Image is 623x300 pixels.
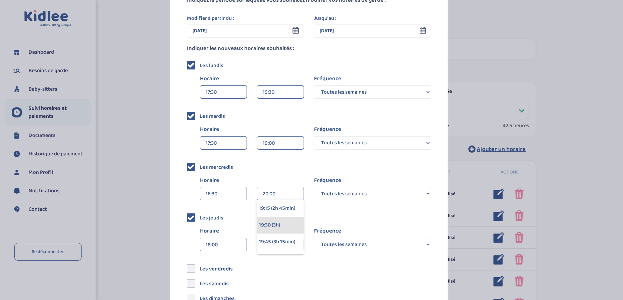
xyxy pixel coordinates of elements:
[263,187,298,201] div: 20:00
[200,163,233,171] span: Les mercredis
[200,74,304,83] label: Horaire
[200,125,304,134] label: Horaire
[206,137,241,150] div: 17:30
[257,200,304,217] div: 19:15 (2h 45min)
[314,125,341,134] label: Fréquence
[257,250,304,267] div: 20:00 (3h 30min)
[200,227,304,236] label: Horaire
[314,14,336,22] span: Jusqu'au :
[263,86,298,99] div: 19:30
[206,187,241,201] div: 16:30
[314,227,341,236] label: Fréquence
[206,86,241,99] div: 17:30
[257,217,304,234] div: 19:30 (3h)
[200,280,229,288] span: Les samedis
[314,74,341,83] label: Fréquence
[263,137,298,150] div: 19:00
[314,176,341,185] label: Fréquence
[187,14,234,22] span: Modifier à partir du :
[187,44,431,53] p: Indiquer les nouveaux horaires souhaités :
[200,112,225,120] span: Les mardis
[206,238,241,252] div: 18:00
[200,176,304,185] label: Horaire
[200,61,223,70] span: Les lundis
[257,234,304,250] div: 19:45 (3h 15min)
[200,214,223,222] span: Les jeudis
[200,265,233,273] span: Les vendredis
